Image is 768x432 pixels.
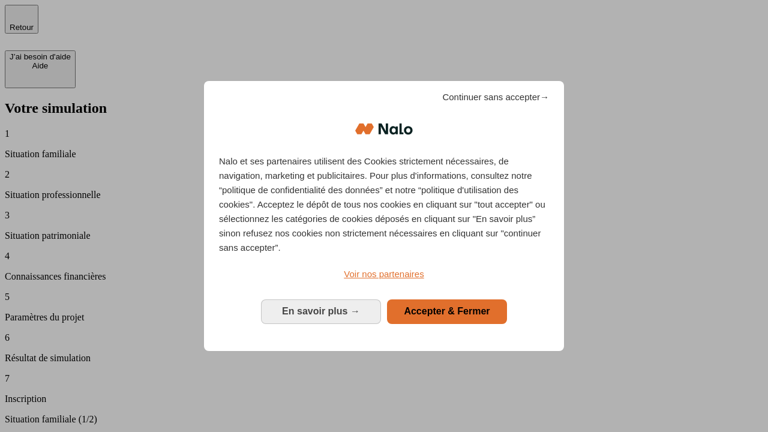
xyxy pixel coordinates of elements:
p: Nalo et ses partenaires utilisent des Cookies strictement nécessaires, de navigation, marketing e... [219,154,549,255]
span: Continuer sans accepter→ [442,90,549,104]
img: Logo [355,111,413,147]
a: Voir nos partenaires [219,267,549,281]
span: Voir nos partenaires [344,269,424,279]
button: Accepter & Fermer: Accepter notre traitement des données et fermer [387,299,507,323]
div: Bienvenue chez Nalo Gestion du consentement [204,81,564,350]
span: Accepter & Fermer [404,306,490,316]
span: En savoir plus → [282,306,360,316]
button: En savoir plus: Configurer vos consentements [261,299,381,323]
